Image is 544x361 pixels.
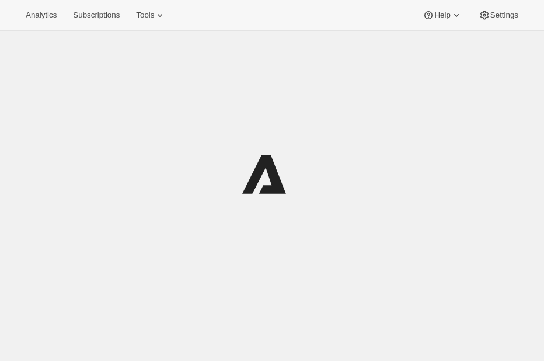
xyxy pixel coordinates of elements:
[19,7,64,23] button: Analytics
[26,11,57,20] span: Analytics
[490,11,518,20] span: Settings
[73,11,120,20] span: Subscriptions
[136,11,154,20] span: Tools
[129,7,173,23] button: Tools
[416,7,469,23] button: Help
[472,7,525,23] button: Settings
[434,11,450,20] span: Help
[66,7,127,23] button: Subscriptions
